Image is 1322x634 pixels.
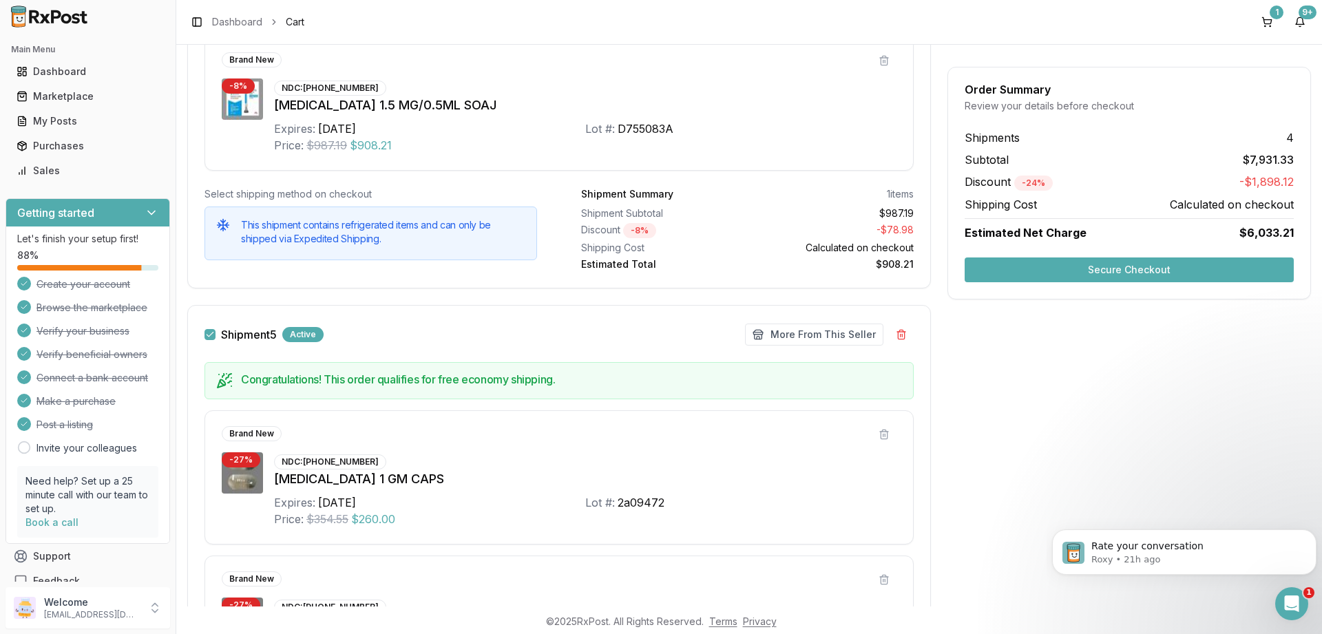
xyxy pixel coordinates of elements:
[44,595,140,609] p: Welcome
[1239,173,1294,191] span: -$1,898.12
[274,120,315,137] div: Expires:
[11,59,165,84] a: Dashboard
[6,6,94,28] img: RxPost Logo
[1243,151,1294,168] span: $7,931.33
[17,164,159,178] div: Sales
[36,418,93,432] span: Post a listing
[753,207,914,220] div: $987.19
[743,615,777,627] a: Privacy
[222,426,282,441] div: Brand New
[282,327,324,342] div: Active
[745,324,883,346] button: More From This Seller
[212,15,304,29] nav: breadcrumb
[36,301,147,315] span: Browse the marketplace
[965,257,1294,282] button: Secure Checkout
[14,597,36,619] img: User avatar
[585,120,615,137] div: Lot #:
[17,232,158,246] p: Let's finish your setup first!
[1256,11,1278,33] button: 1
[11,158,165,183] a: Sales
[6,135,170,157] button: Purchases
[221,329,277,340] label: Shipment 5
[212,15,262,29] a: Dashboard
[33,574,80,588] span: Feedback
[44,609,140,620] p: [EMAIL_ADDRESS][DOMAIN_NAME]
[274,137,304,154] div: Price:
[1014,176,1053,191] div: - 24 %
[1270,6,1283,19] div: 1
[17,139,159,153] div: Purchases
[11,134,165,158] a: Purchases
[6,110,170,132] button: My Posts
[17,89,159,103] div: Marketplace
[965,84,1294,95] div: Order Summary
[618,494,664,511] div: 2a09472
[11,44,165,55] h2: Main Menu
[1289,11,1311,33] button: 9+
[241,374,902,385] h5: Congratulations! This order qualifies for free economy shipping.
[965,175,1053,189] span: Discount
[11,109,165,134] a: My Posts
[17,65,159,78] div: Dashboard
[6,85,170,107] button: Marketplace
[274,454,386,469] div: NDC: [PHONE_NUMBER]
[241,218,525,246] h5: This shipment contains refrigerated items and can only be shipped via Expedited Shipping.
[222,598,260,613] div: - 27 %
[36,371,148,385] span: Connect a bank account
[222,452,263,494] img: Vascepa 1 GM CAPS
[274,96,896,115] div: [MEDICAL_DATA] 1.5 MG/0.5ML SOAJ
[6,544,170,569] button: Support
[1170,196,1294,213] span: Calculated on checkout
[965,99,1294,113] div: Review your details before checkout
[753,223,914,238] div: - $78.98
[306,137,347,154] span: $987.19
[351,511,395,527] span: $260.00
[6,61,170,83] button: Dashboard
[222,452,260,467] div: - 27 %
[274,469,896,489] div: [MEDICAL_DATA] 1 GM CAPS
[222,78,263,120] img: Trulicity 1.5 MG/0.5ML SOAJ
[965,129,1020,146] span: Shipments
[581,257,742,271] div: Estimated Total
[318,120,356,137] div: [DATE]
[286,15,304,29] span: Cart
[887,187,914,201] div: 1 items
[350,137,392,154] span: $908.21
[581,223,742,238] div: Discount
[1303,587,1314,598] span: 1
[222,52,282,67] div: Brand New
[274,81,386,96] div: NDC: [PHONE_NUMBER]
[274,511,304,527] div: Price:
[17,249,39,262] span: 88 %
[318,494,356,511] div: [DATE]
[965,196,1037,213] span: Shipping Cost
[581,241,742,255] div: Shipping Cost
[274,600,386,615] div: NDC: [PHONE_NUMBER]
[11,84,165,109] a: Marketplace
[306,511,348,527] span: $354.55
[25,474,150,516] p: Need help? Set up a 25 minute call with our team to set up.
[623,223,656,238] div: - 8 %
[581,207,742,220] div: Shipment Subtotal
[1239,224,1294,241] span: $6,033.21
[965,151,1009,168] span: Subtotal
[222,78,255,94] div: - 8 %
[6,160,170,182] button: Sales
[222,571,282,587] div: Brand New
[753,257,914,271] div: $908.21
[1275,587,1308,620] iframe: Intercom live chat
[36,394,116,408] span: Make a purchase
[204,187,537,201] div: Select shipping method on checkout
[17,204,94,221] h3: Getting started
[753,241,914,255] div: Calculated on checkout
[274,494,315,511] div: Expires:
[36,277,130,291] span: Create your account
[1299,6,1316,19] div: 9+
[585,494,615,511] div: Lot #:
[965,226,1087,240] span: Estimated Net Charge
